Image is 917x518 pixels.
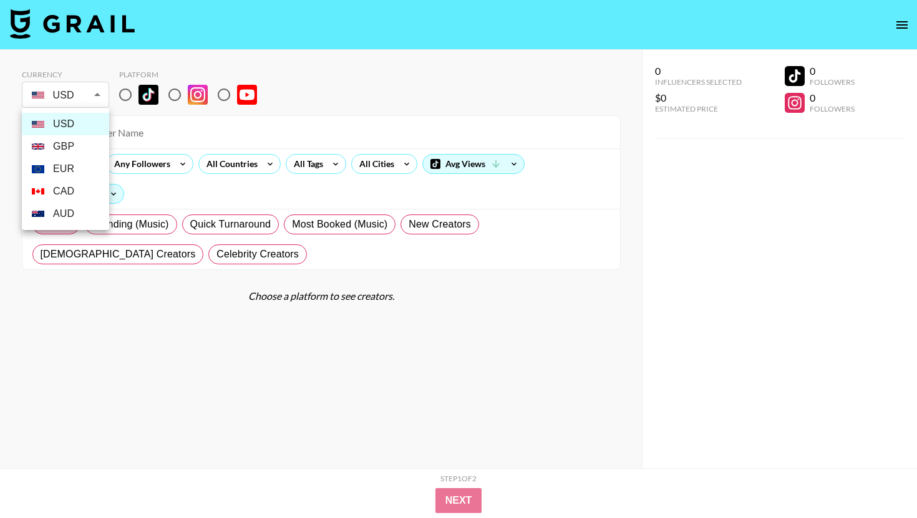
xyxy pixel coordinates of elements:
li: CAD [22,180,109,203]
li: AUD [22,203,109,225]
li: EUR [22,158,109,180]
li: USD [22,113,109,135]
iframe: Drift Widget Chat Controller [855,456,902,503]
li: GBP [22,135,109,158]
